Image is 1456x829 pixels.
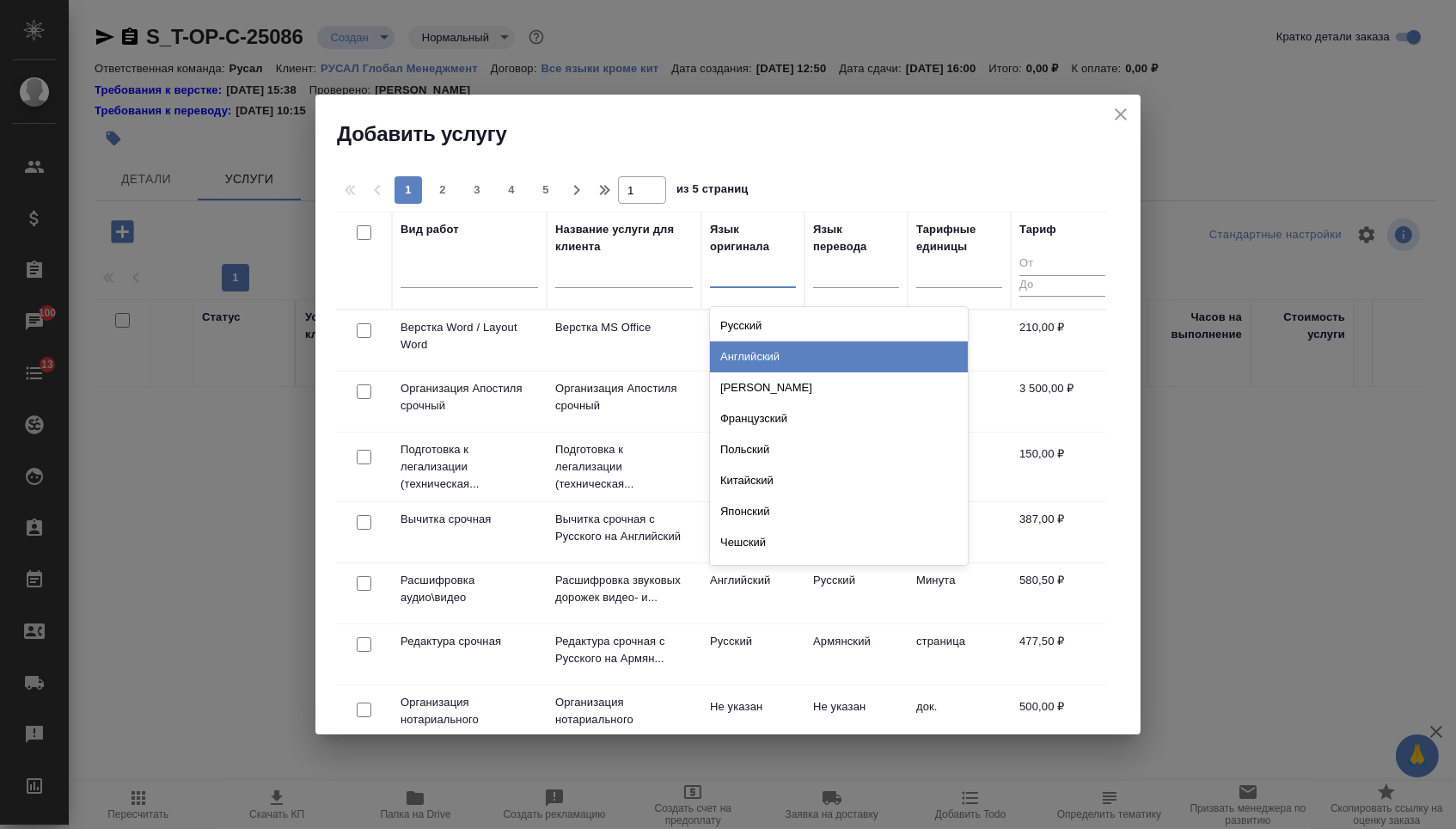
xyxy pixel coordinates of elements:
[555,221,693,255] div: Название услуги для клиента
[555,694,693,746] p: Организация нотариального удостоверен...
[804,624,908,685] td: Армянский
[555,319,693,336] p: Верстка MS Office
[710,403,968,434] div: Французский
[1011,437,1114,497] td: 150,00 ₽
[701,690,804,750] td: Не указан
[701,624,804,685] td: Русский
[1011,502,1114,562] td: 387,00 ₽
[710,496,968,527] div: Японский
[532,176,560,204] button: 5
[532,181,560,199] span: 5
[463,176,491,204] button: 3
[701,502,804,562] td: Русский
[463,181,491,199] span: 3
[1011,372,1114,432] td: 3 500,00 ₽
[401,441,538,493] p: Подготовка к легализации (техническая...
[555,380,693,414] p: Организация Апостиля срочный
[701,372,804,432] td: Не указан
[429,176,456,204] button: 2
[401,511,538,528] p: Вычитка срочная
[701,437,804,497] td: Не указан
[337,120,1141,148] h2: Добавить услугу
[701,563,804,623] td: Английский
[710,558,968,589] div: Сербский
[498,181,525,199] span: 4
[1011,690,1114,750] td: 500,00 ₽
[1019,221,1056,238] div: Тариф
[555,441,693,493] p: Подготовка к легализации (техническая...
[908,690,1011,750] td: док.
[710,372,968,403] div: [PERSON_NAME]
[1011,563,1114,623] td: 580,50 ₽
[1108,101,1134,127] button: close
[401,572,538,606] p: Расшифровка аудио\видео
[710,341,968,372] div: Английский
[1011,624,1114,685] td: 477,50 ₽
[401,221,459,238] div: Вид работ
[710,310,968,341] div: Русский
[804,690,908,750] td: Не указан
[908,624,1011,685] td: страница
[1019,254,1105,275] input: От
[555,633,693,667] p: Редактура срочная с Русского на Армян...
[401,694,538,746] p: Организация нотариального удостоверен...
[701,310,804,371] td: Не указан
[813,221,899,255] div: Язык перевода
[401,319,538,353] p: Верстка Word / Layout Word
[710,434,968,465] div: Польский
[555,572,693,606] p: Расшифровка звуковых дорожек видео- и...
[710,221,796,255] div: Язык оригинала
[555,511,693,545] p: Вычитка срочная с Русского на Английский
[1019,275,1105,297] input: До
[401,380,538,414] p: Организация Апостиля срочный
[916,221,1002,255] div: Тарифные единицы
[710,465,968,496] div: Китайский
[676,179,749,204] span: из 5 страниц
[804,563,908,623] td: Русский
[429,181,456,199] span: 2
[1011,310,1114,371] td: 210,00 ₽
[401,633,538,650] p: Редактура срочная
[710,527,968,558] div: Чешский
[908,563,1011,623] td: Минута
[498,176,525,204] button: 4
